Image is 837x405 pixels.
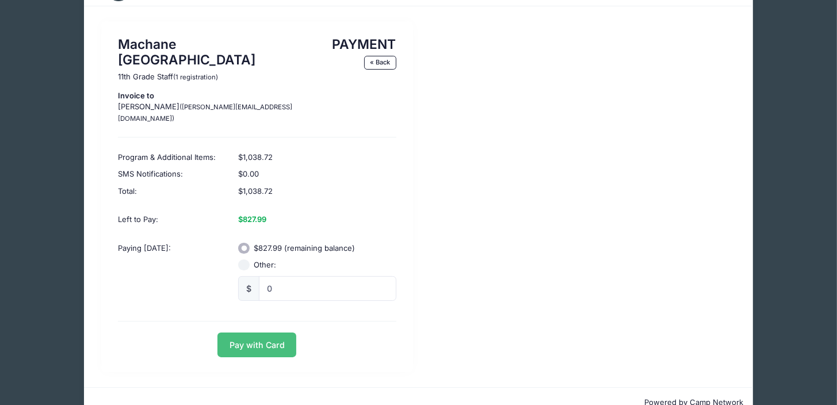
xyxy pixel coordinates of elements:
[364,56,396,70] a: « Back
[233,143,402,166] div: $1,038.72
[118,91,154,100] strong: Invoice to
[112,143,233,166] div: Program & Additional Items:
[233,183,402,206] div: $1,038.72
[311,36,396,52] h1: PAYMENT
[112,166,233,183] div: SMS Notifications:
[254,259,276,271] label: Other:
[217,333,296,357] button: Pay with Card
[238,215,266,224] strong: $827.99
[112,234,233,310] div: Paying [DATE]:
[118,90,300,124] p: [PERSON_NAME]
[112,183,233,206] div: Total:
[118,103,292,123] small: ([PERSON_NAME][EMAIL_ADDRESS][DOMAIN_NAME])
[118,36,255,67] b: Machane [GEOGRAPHIC_DATA]
[233,166,402,183] div: $0.00
[118,71,300,83] p: 11th Grade Staff
[173,73,218,81] small: (1 registration)
[254,243,355,254] label: $827.99 (remaining balance)
[238,276,259,301] div: $
[112,205,233,234] div: Left to Pay:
